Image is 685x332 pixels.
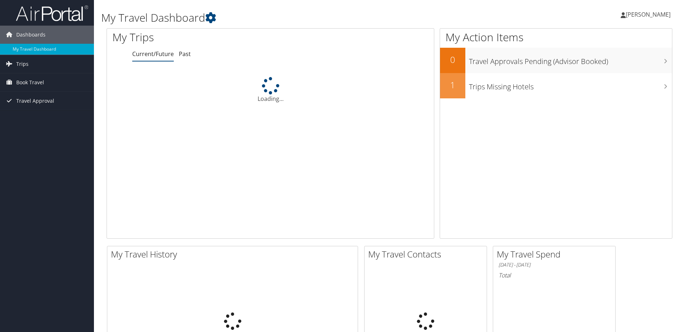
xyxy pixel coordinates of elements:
h3: Travel Approvals Pending (Advisor Booked) [469,53,672,67]
h2: 1 [440,79,465,91]
a: Current/Future [132,50,174,58]
img: airportal-logo.png [16,5,88,22]
h2: My Travel Spend [497,248,615,260]
span: Dashboards [16,26,46,44]
h1: My Travel Dashboard [101,10,486,25]
h1: My Trips [112,30,292,45]
h2: My Travel History [111,248,358,260]
a: 1Trips Missing Hotels [440,73,672,98]
a: 0Travel Approvals Pending (Advisor Booked) [440,48,672,73]
h2: My Travel Contacts [368,248,487,260]
h1: My Action Items [440,30,672,45]
h3: Trips Missing Hotels [469,78,672,92]
h6: [DATE] - [DATE] [499,261,610,268]
h6: Total [499,271,610,279]
span: Travel Approval [16,92,54,110]
a: Past [179,50,191,58]
span: Trips [16,55,29,73]
h2: 0 [440,54,465,66]
span: [PERSON_NAME] [626,10,671,18]
span: Book Travel [16,73,44,91]
div: Loading... [107,77,434,103]
a: [PERSON_NAME] [621,4,678,25]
